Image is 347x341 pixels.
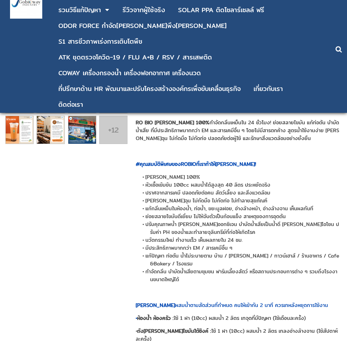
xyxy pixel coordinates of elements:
[145,212,286,220] span: ย่อยสลายไขมันดีเยี่ยม ไม่ให้จับตัวเป็นก้อนแข็ง สาเหตุของการอุดตัน
[175,301,328,309] span: ผสมน้ำตามสัดส่วนที่กำหนด คนให้เข้ากัน 2 นาที ควรเทหลังหยุดการใช้งาน
[136,314,137,322] strong: •
[100,116,127,144] a: +12
[58,7,101,13] div: รวมวิธีแก้ปัญหา
[100,124,127,135] div: +12
[58,98,83,111] a: ติดต่อเรา
[58,35,143,48] a: S1 สารชีวภาพเร่งการเติบโตพืช
[58,3,101,17] a: รวมวิธีแก้ปัญหา
[145,244,232,252] span: มีประสิทธิภาพมากกว่า EM / สารเคมีอื่น ๆ
[58,54,212,61] div: ATK ชุดตรวจโควิด-19 / FLU A+B / RSV / สารเสพติด
[58,23,227,29] div: ODOR FORCE กำจัด[PERSON_NAME]พึง[PERSON_NAME]
[145,252,339,268] span: แก้ปัญหา ท่อตัน น้ำไม่ระบายตาม บ้าน / [PERSON_NAME] / ทาวน์เฮาส์ / ร้านอาหาร / Cafe&Bakery / โรงแรม
[122,3,165,17] a: รีวิวจากผู้ใช้จริง
[145,197,267,205] span: [PERSON_NAME]ฉุน ไม่กัดมือ ไม่กัดท่อ ไม่ทำลายสุขภัณฑ์
[178,7,264,13] div: SOLAR PPA ติดโซลาร์เซลล์ ฟรี
[58,19,227,33] a: ODOR FORCE กำจัด[PERSON_NAME]พึง[PERSON_NAME]
[6,116,33,144] img: 2b6db61a9ba74a42b8dbf92048f5075e
[178,3,264,17] a: SOLAR PPA ติดโซลาร์เซลล์ ฟรี
[145,205,313,212] span: แก้กลิ่นเหม็นในห้องน้ำ, ท่อน้ำ, ขยะมูลฝอย, อ่างล้างหน้า, อ่างล้างจาน เห็นผลทันที
[58,70,201,76] div: COWAY เครื่องกรองน้ำ เครื่องฟอกอากาศ เครื่องนวด
[145,220,339,236] span: ปรับคุณภาพน้ำ [PERSON_NAME]ออกซิเจน บำบัดน้ำเสียเป็นน้ำดี [PERSON_NAME]โอโซน ปรับค่า PH ของน้ำและ...
[58,66,201,80] a: COWAY เครื่องกรองน้ำ เครื่องฟอกอากาศ เครื่องนวด
[254,82,283,96] a: เกี่ยวกับเรา
[145,181,270,189] span: หัวเชื้อเข้มข้น 100cc ผสมน้ำได้สูงสุด 40 ลิตร ประหยัดจริง
[136,301,175,309] strong: [PERSON_NAME]
[136,160,256,168] strong: #คุณสมบัติพิเศษของROBIOที่เราท้าให้[PERSON_NAME]!
[145,173,200,181] span: [PERSON_NAME] 100%
[122,7,165,13] div: รีวิวจากผู้ใช้จริง
[58,86,241,92] div: ที่ปรึกษาด้าน HR พัฒนาและปรับโครงสร้างองค์กรเพื่อขับเคลื่อนธุรกิจ
[145,268,337,283] span: กำจัดกลิ่น บำบัดน้ำเสียตามชุมชน ฟาร์มเลี้ยงสัตว์ หรือสถานประกอบการต่าง ๆ รวมถึงโรงงานขนาดใหญ่ได้
[136,119,209,126] strong: RO BIO [PERSON_NAME] 100%
[58,51,212,64] a: ATK ชุดตรวจโควิด-19 / FLU A+B / RSV / สารเสพติด
[137,314,174,322] strong: ห้องน้ำ ห้องครัว :
[68,116,96,144] img: 21583681efba40a4a4113566120726d0
[136,119,340,142] p: กำจัดกลิ่นเหม็นใน 24 ชั่วโมง! ย่อยสลายไขมัน แก้ท่อตัน บำบัดน้ำเสีย ที่มีประสิทธิภาพมากกว่า EM และ...
[37,116,64,144] img: 2316d719fba84cde8677ef693a70ad7b
[58,82,241,96] a: ที่ปรึกษาด้าน HR พัฒนาและปรับโครงสร้างองค์กรเพื่อขับเคลื่อนธุรกิจ
[145,189,270,197] span: ปราศจากสารเคมี ปลอดภัยต่อคน สัตว์เลี้ยง และสิ่งแวดล้อม
[58,38,143,45] div: S1 สารชีวภาพเร่งการเติบโตพืช
[254,86,283,92] div: เกี่ยวกับเรา
[145,236,243,244] span: นวัตกรรมใหม่ ทำงานเร็ว เห็นผลภายใน 24 ชม.
[137,327,211,335] strong: ถัง[PERSON_NAME]ไขมันใต้ซิงค์ :
[136,314,340,322] p: ใช้ 1 ฝา (10cc) ผสมน้ำ 2 ลิตร เทจุดที่มีปัญหา (ใช้เดือนละครั้ง)
[58,101,83,108] div: ติดต่อเรา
